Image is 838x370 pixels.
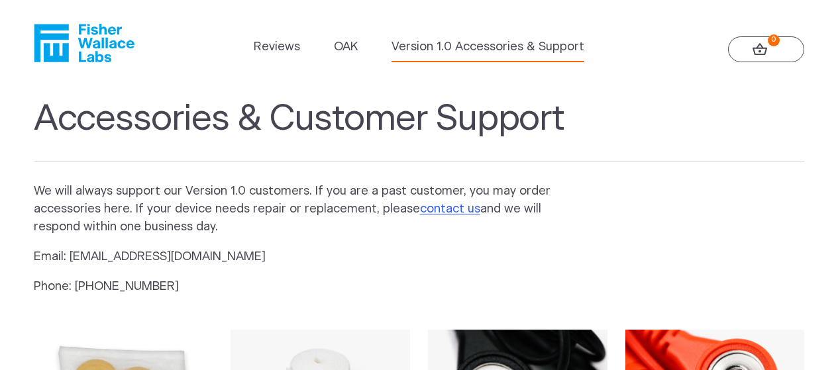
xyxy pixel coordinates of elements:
[728,36,804,62] a: 0
[254,38,300,56] a: Reviews
[34,278,574,296] p: Phone: [PHONE_NUMBER]
[420,203,480,215] a: contact us
[34,98,805,162] h1: Accessories & Customer Support
[34,183,574,236] p: We will always support our Version 1.0 customers. If you are a past customer, you may order acces...
[392,38,584,56] a: Version 1.0 Accessories & Support
[768,34,780,46] strong: 0
[334,38,358,56] a: OAK
[34,24,134,62] a: Fisher Wallace
[34,248,574,266] p: Email: [EMAIL_ADDRESS][DOMAIN_NAME]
